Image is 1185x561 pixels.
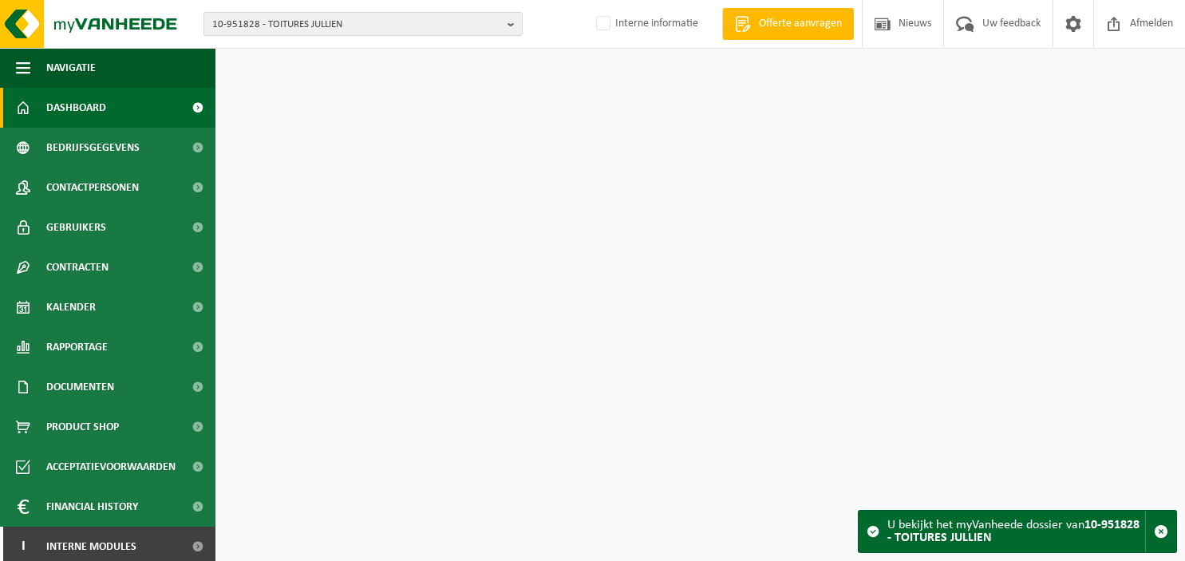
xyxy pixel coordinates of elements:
span: Dashboard [46,88,106,128]
label: Interne informatie [593,12,698,36]
span: Bedrijfsgegevens [46,128,140,168]
span: Acceptatievoorwaarden [46,447,176,487]
span: Financial History [46,487,138,527]
span: Offerte aanvragen [755,16,846,32]
span: Gebruikers [46,207,106,247]
span: Product Shop [46,407,119,447]
strong: 10-951828 - TOITURES JULLIEN [887,519,1140,544]
a: Offerte aanvragen [722,8,854,40]
div: U bekijkt het myVanheede dossier van [887,511,1145,552]
span: Kalender [46,287,96,327]
span: Contracten [46,247,109,287]
span: 10-951828 - TOITURES JULLIEN [212,13,501,37]
span: Contactpersonen [46,168,139,207]
button: 10-951828 - TOITURES JULLIEN [203,12,523,36]
span: Navigatie [46,48,96,88]
span: Rapportage [46,327,108,367]
span: Documenten [46,367,114,407]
